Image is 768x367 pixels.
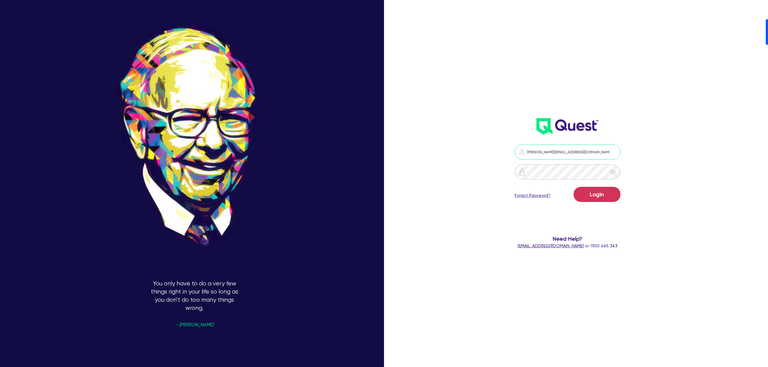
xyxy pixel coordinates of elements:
span: eye [610,169,616,175]
span: - [PERSON_NAME] [176,323,213,327]
a: Forgot Password? [515,192,551,199]
input: Email address [515,145,620,160]
span: Need Help? [461,235,674,243]
img: wH2k97JdezQIQAAAABJRU5ErkJggg== [536,118,598,135]
a: [EMAIL_ADDRESS][DOMAIN_NAME] [518,243,584,248]
button: Login [574,187,620,202]
span: or 1300 465 363 [518,243,617,248]
img: icon-password [519,168,526,176]
img: icon-password [518,148,526,155]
